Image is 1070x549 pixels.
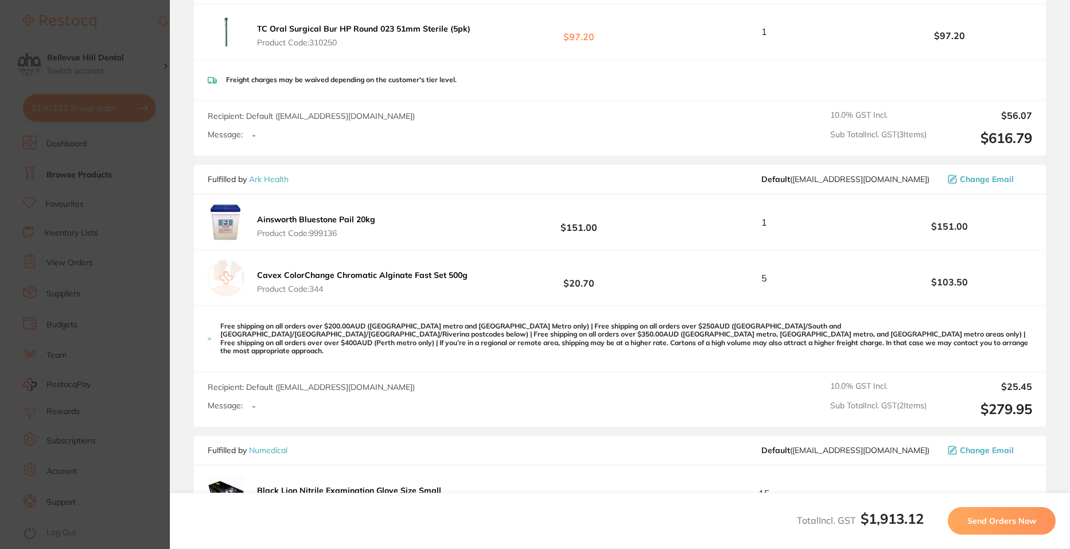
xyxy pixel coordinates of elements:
p: Fulfilled by [208,175,289,184]
a: Ark Health [249,174,289,184]
button: Change Email [944,445,1032,455]
span: 1 [761,217,767,227]
b: $95.40 [867,492,1032,502]
span: 15 [758,488,770,498]
a: Numedical [249,445,287,455]
p: Fulfilled by [208,446,287,455]
button: Black Lion Nitrile Examination Glove Size Small Product Code:990027 [254,485,445,509]
span: Product Code: 344 [257,284,468,293]
b: $151.00 [496,212,661,233]
output: $616.79 [936,130,1032,146]
b: Black Lion Nitrile Examination Glove Size Small [257,485,441,496]
span: Recipient: Default ( [EMAIL_ADDRESS][DOMAIN_NAME] ) [208,111,415,121]
b: $20.70 [496,268,661,289]
b: $97.20 [496,21,661,42]
span: Change Email [960,175,1014,184]
span: Sub Total Incl. GST ( 2 Items) [830,401,927,417]
output: $56.07 [936,110,1032,121]
img: eHdzeTlpcg [208,204,244,241]
p: Freight charges may be waived depending on the customer's tier level. [226,76,457,84]
label: Message: [208,401,243,411]
span: cch@arkhealth.com.au [761,175,929,184]
span: Send Orders Now [967,516,1036,526]
b: $103.50 [867,277,1032,287]
span: Product Code: 999136 [257,229,375,238]
span: 5 [761,273,767,283]
button: Change Email [944,174,1032,184]
span: orders@numedical.com.au [761,446,929,455]
span: Product Code: 310250 [257,38,470,47]
output: $25.45 [936,381,1032,392]
b: TC Oral Surgical Bur HP Round 023 51mm Sterile (5pk) [257,24,470,34]
button: TC Oral Surgical Bur HP Round 023 51mm Sterile (5pk) Product Code:310250 [254,24,474,48]
b: Cavex ColorChange Chromatic Alginate Fast Set 500g [257,270,468,280]
button: Ainsworth Bluestone Pail 20kg Product Code:999136 [254,214,379,238]
span: Recipient: Default ( [EMAIL_ADDRESS][DOMAIN_NAME] ) [208,382,415,392]
button: Send Orders Now [948,507,1056,535]
b: $6.36 [496,482,661,504]
b: $1,913.12 [861,510,924,527]
b: Default [761,445,790,455]
output: $279.95 [936,401,1032,417]
span: Total Incl. GST [797,515,924,526]
span: Sub Total Incl. GST ( 3 Items) [830,130,927,146]
span: Change Email [960,446,1014,455]
img: Ym94cHdqcQ [208,475,244,512]
img: empty.jpg [208,260,244,296]
span: 1 [761,26,767,37]
p: - [252,130,256,140]
b: Default [761,174,790,184]
span: 10.0 % GST Incl. [830,110,927,121]
p: Free shipping on all orders over $200.00AUD ([GEOGRAPHIC_DATA] metro and [GEOGRAPHIC_DATA] Metro ... [220,322,1032,355]
span: 10.0 % GST Incl. [830,381,927,392]
img: aTFhZmR6eg [208,13,244,50]
b: $97.20 [867,30,1032,41]
label: Message: [208,130,243,140]
b: Ainsworth Bluestone Pail 20kg [257,214,375,225]
b: $151.00 [867,221,1032,231]
button: Cavex ColorChange Chromatic Alginate Fast Set 500g Product Code:344 [254,270,471,294]
p: - [252,401,256,411]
